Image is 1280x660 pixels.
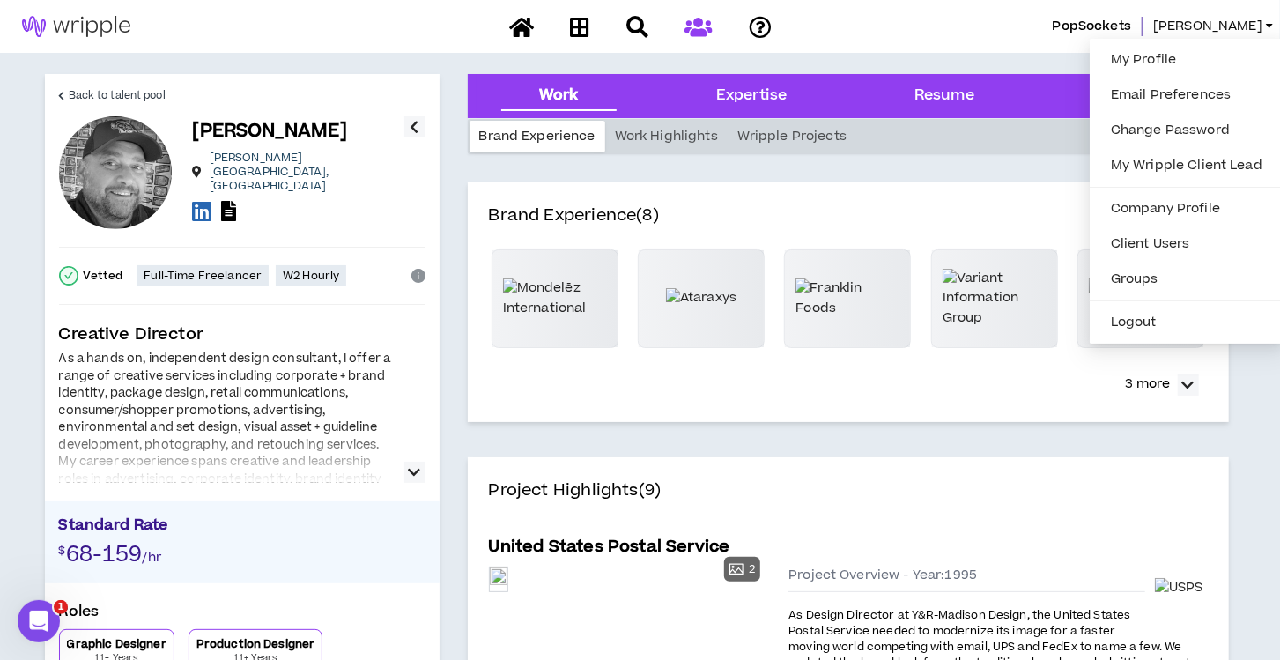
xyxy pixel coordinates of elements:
[728,121,856,152] div: Wripple Projects
[193,119,348,144] p: [PERSON_NAME]
[59,74,166,116] a: Back to talent pool
[1117,369,1208,401] button: 3 more
[1100,231,1273,257] a: Client Users
[1053,17,1131,36] span: PopSockets
[196,637,315,651] p: Production Designer
[788,567,977,584] span: Project Overview - Year: 1995
[210,151,404,193] p: [PERSON_NAME][GEOGRAPHIC_DATA] , [GEOGRAPHIC_DATA]
[605,121,728,152] div: Work Highlights
[1100,82,1273,108] a: Email Preferences
[18,600,60,642] iframe: Intercom live chat
[489,478,1208,524] h4: Project Highlights (9)
[1100,152,1273,179] a: My Wripple Client Lead
[1153,17,1262,36] span: [PERSON_NAME]
[67,637,166,651] p: Graphic Designer
[470,121,605,152] div: Brand Experience
[943,269,1047,328] img: Variant Information Group
[1155,578,1203,597] img: USPS
[795,278,899,318] img: Franklin Foods
[59,266,78,286] span: check-circle
[666,288,736,308] img: Ataraxys
[84,269,123,283] p: Vetted
[69,87,166,104] span: Back to talent pool
[59,601,425,629] p: Roles
[59,543,66,559] span: $
[1126,374,1171,394] p: 3 more
[59,351,394,557] div: As a hands on, independent design consultant, I offer a range of creative services including corp...
[503,278,607,318] img: Mondelēz International
[59,515,425,541] p: Standard Rate
[411,269,425,283] span: info-circle
[539,85,579,108] div: Work
[1100,117,1273,144] a: Change Password
[1100,266,1273,293] a: Groups
[1100,309,1273,336] button: Logout
[283,269,339,283] p: W2 Hourly
[914,85,974,108] div: Resume
[1100,196,1273,222] a: Company Profile
[489,204,1208,249] h4: Brand Experience (8)
[142,548,160,567] span: /hr
[59,323,425,347] p: Creative Director
[1100,47,1273,73] a: My Profile
[59,116,172,229] div: Ben G.
[54,600,68,614] span: 1
[489,535,730,560] h5: United States Postal Service
[716,85,787,108] div: Expertise
[66,539,143,570] span: 68-159
[144,269,262,283] p: Full-Time Freelancer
